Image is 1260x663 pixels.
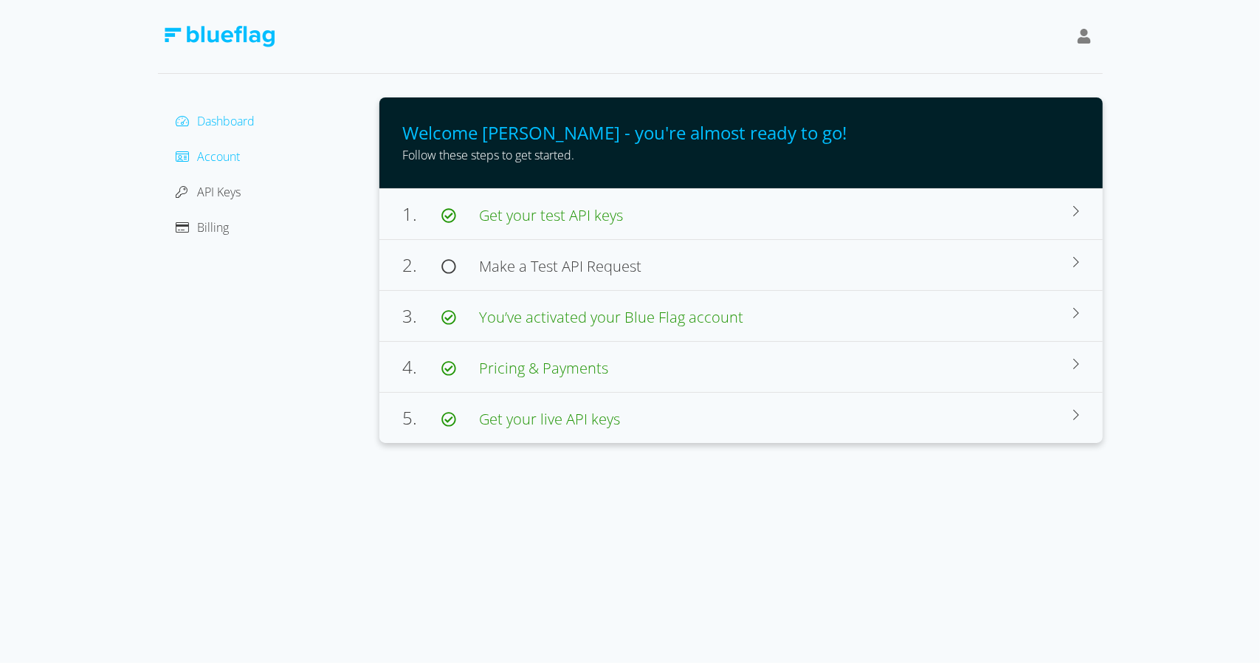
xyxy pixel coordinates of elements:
span: 4. [403,354,441,379]
span: 1. [403,202,441,226]
a: Account [176,148,241,165]
a: Billing [176,219,230,236]
span: Make a Test API Request [480,256,642,276]
span: You’ve activated your Blue Flag account [480,307,744,327]
a: Dashboard [176,113,255,129]
img: Blue Flag Logo [164,26,275,47]
span: Dashboard [198,113,255,129]
span: Billing [198,219,230,236]
span: Get your test API keys [480,205,624,225]
span: Pricing & Payments [480,358,609,378]
span: 2. [403,253,441,277]
span: Welcome [PERSON_NAME] - you're almost ready to go! [403,120,847,145]
span: 3. [403,303,441,328]
span: Get your live API keys [480,409,621,429]
a: API Keys [176,184,241,200]
span: Follow these steps to get started. [403,147,575,163]
span: 5. [403,405,441,430]
span: Account [198,148,241,165]
span: API Keys [198,184,241,200]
